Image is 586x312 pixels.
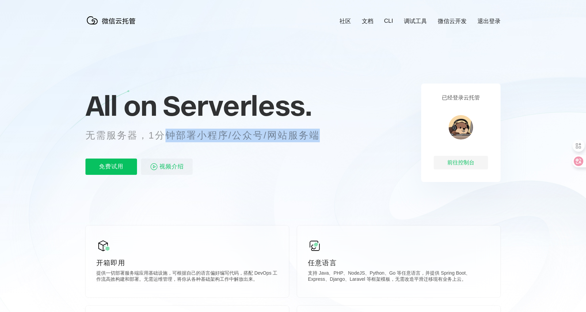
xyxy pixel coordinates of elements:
[96,258,278,268] p: 开箱即用
[85,14,140,27] img: 微信云托管
[404,17,427,25] a: 调试工具
[308,270,490,284] p: 支持 Java、PHP、NodeJS、Python、Go 等任意语言，并提供 Spring Boot、Express、Django、Laravel 等框架模板，无需改造平滑迁移现有业务上云。
[85,129,332,142] p: 无需服务器，1分钟部署小程序/公众号/网站服务端
[362,17,373,25] a: 文档
[96,270,278,284] p: 提供一切部署服务端应用基础设施，可根据自己的语言偏好编写代码，搭配 DevOps 工作流高效构建和部署。无需运维管理，将你从各种基础架构工作中解放出来。
[150,163,158,171] img: video_play.svg
[159,159,184,175] span: 视频介绍
[477,17,501,25] a: 退出登录
[85,89,156,123] span: All on
[85,22,140,28] a: 微信云托管
[434,156,488,169] div: 前往控制台
[442,94,480,102] p: 已经登录云托管
[339,17,351,25] a: 社区
[438,17,467,25] a: 微信云开发
[163,89,312,123] span: Serverless.
[384,18,393,24] a: CLI
[308,258,490,268] p: 任意语言
[85,159,137,175] p: 免费试用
